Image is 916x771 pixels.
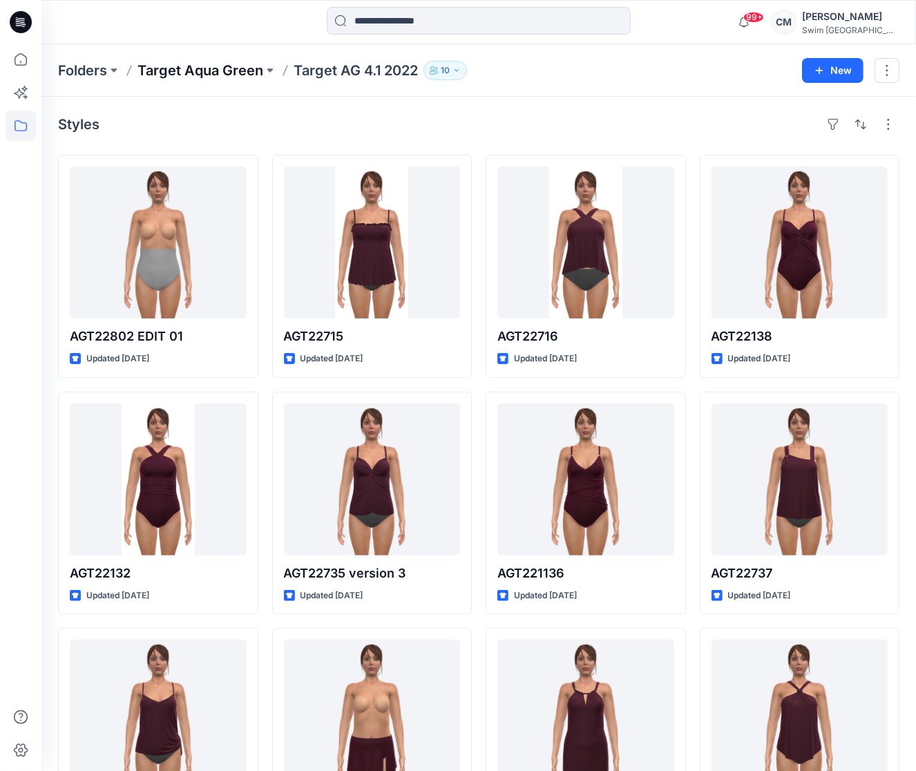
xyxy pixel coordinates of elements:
p: Updated [DATE] [300,352,363,366]
p: Target AG 4.1 2022 [294,61,418,80]
button: 10 [423,61,467,80]
p: 10 [441,63,450,78]
div: CM [772,10,796,35]
p: Updated [DATE] [86,589,149,603]
a: Folders [58,61,107,80]
p: AGT22715 [284,327,461,346]
p: Updated [DATE] [728,589,791,603]
p: Updated [DATE] [514,352,577,366]
p: Updated [DATE] [300,589,363,603]
p: AGT22138 [712,327,888,346]
a: AGT22138 [712,166,888,318]
a: AGT22132 [70,403,247,555]
p: AGT22802 EDIT 01 [70,327,247,346]
p: Updated [DATE] [514,589,577,603]
p: Updated [DATE] [86,352,149,366]
button: New [802,58,863,83]
a: AGT221136 [497,403,674,555]
div: [PERSON_NAME] [802,8,899,25]
p: AGT221136 [497,564,674,583]
div: Swim [GEOGRAPHIC_DATA] [802,25,899,35]
a: AGT22716 [497,166,674,318]
h4: Styles [58,116,99,133]
a: AGT22802 EDIT 01 [70,166,247,318]
a: AGT22737 [712,403,888,555]
a: Target Aqua Green [137,61,263,80]
a: AGT22715 [284,166,461,318]
p: AGT22737 [712,564,888,583]
p: Updated [DATE] [728,352,791,366]
span: 99+ [743,12,764,23]
a: AGT22735 version 3 [284,403,461,555]
p: AGT22132 [70,564,247,583]
p: AGT22735 version 3 [284,564,461,583]
p: AGT22716 [497,327,674,346]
